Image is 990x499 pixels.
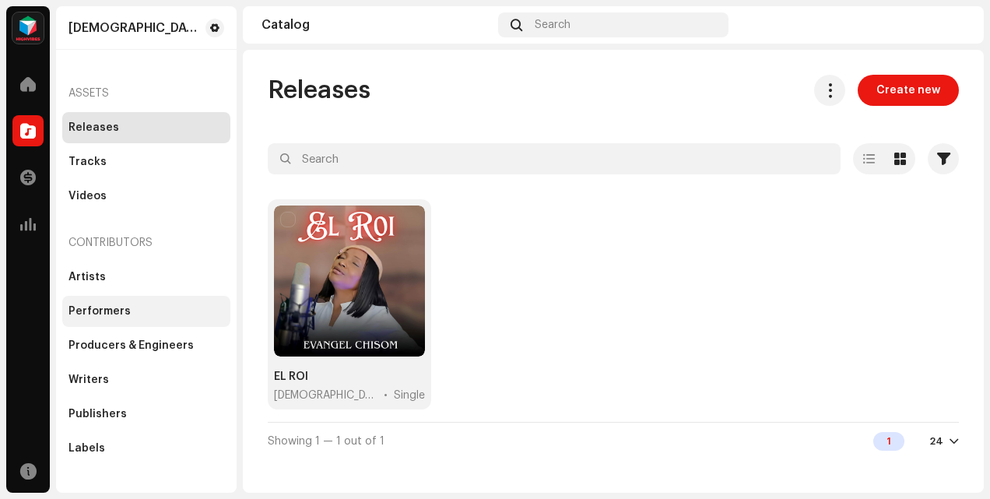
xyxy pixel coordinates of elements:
span: Evangel Chisom [274,388,377,403]
div: EL ROI [274,369,308,385]
re-m-nav-item: Videos [62,181,230,212]
div: Performers [68,305,131,318]
span: Search [535,19,570,31]
re-m-nav-item: Labels [62,433,230,464]
img: feab3aad-9b62-475c-8caf-26f15a9573ee [12,12,44,44]
re-a-nav-header: Contributors [62,224,230,262]
re-m-nav-item: Artists [62,262,230,293]
img: 37e75716-897a-4412-97ec-bf054c9def41 [940,12,965,37]
div: Single [394,388,425,403]
re-m-nav-item: Performers [62,296,230,327]
re-m-nav-item: Publishers [62,399,230,430]
div: Releases [68,121,119,134]
div: Evangel Chisom [68,22,199,34]
re-m-nav-item: Producers & Engineers [62,330,230,361]
re-m-nav-item: Releases [62,112,230,143]
div: Catalog [262,19,492,31]
div: Publishers [68,408,127,420]
div: Artists [68,271,106,283]
div: Tracks [68,156,107,168]
span: Showing 1 — 1 out of 1 [268,436,384,447]
div: Videos [68,190,107,202]
div: Labels [68,442,105,455]
span: • [384,388,388,403]
span: Releases [268,75,370,106]
re-m-nav-item: Writers [62,364,230,395]
div: 1 [873,432,904,451]
input: Search [268,143,841,174]
div: Writers [68,374,109,386]
re-a-nav-header: Assets [62,75,230,112]
re-m-nav-item: Tracks [62,146,230,177]
button: Create new [858,75,959,106]
div: Producers & Engineers [68,339,194,352]
div: 24 [929,435,943,448]
span: Create new [876,75,940,106]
